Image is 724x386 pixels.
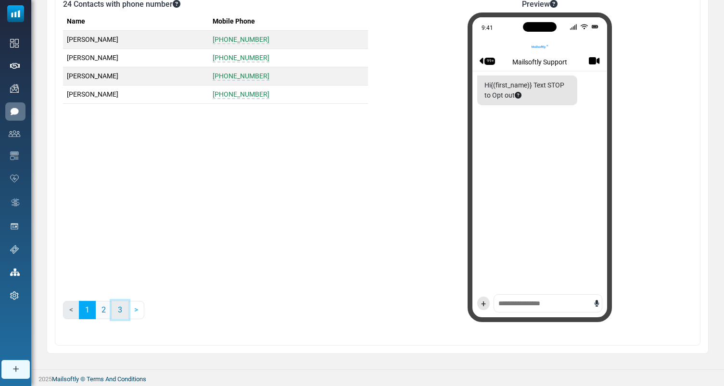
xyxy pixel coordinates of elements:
[10,84,19,93] img: campaigns-icon.png
[515,92,521,99] i: To respect recipients' preferences and comply with messaging regulations, an unsubscribe option i...
[477,297,490,310] div: +
[63,86,209,104] td: [PERSON_NAME]
[87,375,146,383] a: Terms And Conditions
[10,222,19,231] img: landing_pages.svg
[482,24,566,30] div: 9:41
[63,67,209,86] td: [PERSON_NAME]
[10,174,19,182] img: domain-health-icon.svg
[213,36,269,44] span: [PHONE_NUMBER]
[7,5,24,22] img: mailsoftly_icon_blue_white.svg
[63,49,209,67] td: [PERSON_NAME]
[63,12,209,31] th: Name
[79,301,96,319] a: 1
[213,72,269,81] span: [PHONE_NUMBER]
[10,151,19,160] img: email-templates-icon.svg
[87,375,146,383] span: translation missing: tr.layouts.footer.terms_and_conditions
[95,301,112,319] a: 2
[213,54,269,62] span: [PHONE_NUMBER]
[128,301,144,319] a: Next
[112,301,128,319] a: 3
[10,291,19,300] img: settings-icon.svg
[477,75,577,105] div: Hi{(first_name)} Text STOP to Opt out
[10,245,19,254] img: support-icon.svg
[10,39,19,48] img: dashboard-icon.svg
[9,130,20,137] img: contacts-icon.svg
[10,107,19,116] img: sms-icon-active.png
[10,197,21,208] img: workflow.svg
[52,375,85,383] a: Mailsoftly ©
[209,12,368,31] th: Mobile Phone
[63,31,209,49] td: [PERSON_NAME]
[63,301,144,327] nav: Pages
[213,90,269,99] span: [PHONE_NUMBER]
